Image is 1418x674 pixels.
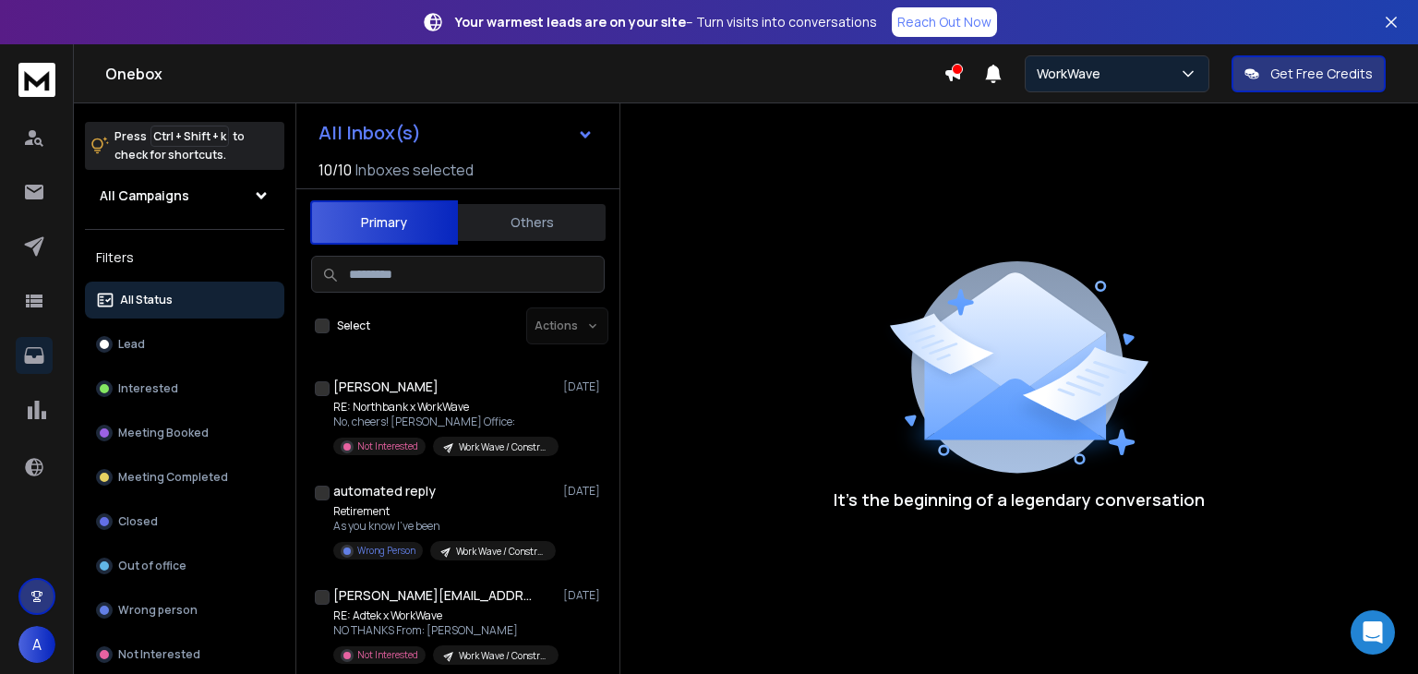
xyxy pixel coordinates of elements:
[357,544,415,558] p: Wrong Person
[897,13,991,31] p: Reach Out Now
[892,7,997,37] a: Reach Out Now
[118,381,178,396] p: Interested
[459,649,547,663] p: Work Wave / Construction / 11-50
[118,470,228,485] p: Meeting Completed
[357,648,418,662] p: Not Interested
[105,63,943,85] h1: Onebox
[304,114,608,151] button: All Inbox(s)
[85,415,284,451] button: Meeting Booked
[318,159,352,181] span: 10 / 10
[563,379,605,394] p: [DATE]
[85,636,284,673] button: Not Interested
[118,647,200,662] p: Not Interested
[563,484,605,499] p: [DATE]
[114,127,245,164] p: Press to check for shortcuts.
[355,159,474,181] h3: Inboxes selected
[100,187,189,205] h1: All Campaigns
[333,504,555,519] p: Retirement
[357,439,418,453] p: Not Interested
[85,459,284,496] button: Meeting Completed
[1232,55,1386,92] button: Get Free Credits
[18,63,55,97] img: logo
[310,200,458,245] button: Primary
[85,548,284,584] button: Out of office
[1351,610,1395,655] div: Open Intercom Messenger
[333,608,555,623] p: RE: Adtek x WorkWave
[85,503,284,540] button: Closed
[85,370,284,407] button: Interested
[18,626,55,663] button: A
[85,282,284,319] button: All Status
[333,400,555,415] p: RE: Northbank x WorkWave
[118,559,186,573] p: Out of office
[85,326,284,363] button: Lead
[120,293,173,307] p: All Status
[118,603,198,618] p: Wrong person
[333,378,439,396] h1: [PERSON_NAME]
[333,482,436,500] h1: automated reply
[85,592,284,629] button: Wrong person
[318,124,421,142] h1: All Inbox(s)
[458,202,606,243] button: Others
[834,487,1205,512] p: It’s the beginning of a legendary conversation
[333,519,555,534] p: As you know I've been
[85,177,284,214] button: All Campaigns
[456,545,545,559] p: Work Wave / Construction / 11-50
[455,13,686,30] strong: Your warmest leads are on your site
[85,245,284,271] h3: Filters
[333,415,555,429] p: No, cheers! [PERSON_NAME] Office:
[459,440,547,454] p: Work Wave / Construction / 11-50
[455,13,877,31] p: – Turn visits into conversations
[333,623,555,638] p: NO THANKS From: [PERSON_NAME]
[150,126,229,147] span: Ctrl + Shift + k
[118,426,209,440] p: Meeting Booked
[1270,65,1373,83] p: Get Free Credits
[563,588,605,603] p: [DATE]
[333,586,536,605] h1: [PERSON_NAME][EMAIL_ADDRESS][DOMAIN_NAME]
[118,514,158,529] p: Closed
[118,337,145,352] p: Lead
[337,319,370,333] label: Select
[1037,65,1108,83] p: WorkWave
